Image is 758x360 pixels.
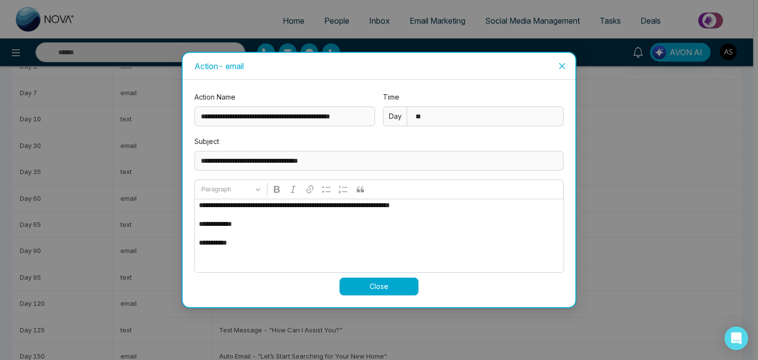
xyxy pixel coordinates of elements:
div: Editor editing area: main [194,199,564,273]
button: Close [549,53,575,79]
div: Action - email [194,61,564,72]
label: Action Name [194,92,375,103]
span: Day [389,111,402,122]
div: Open Intercom Messenger [724,326,748,350]
div: Editor toolbar [194,180,564,199]
button: Paragraph [197,182,265,197]
label: Time [383,92,564,103]
span: close [558,62,566,70]
button: Close [340,278,418,295]
label: Subject [194,136,564,147]
span: Paragraph [201,183,253,195]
